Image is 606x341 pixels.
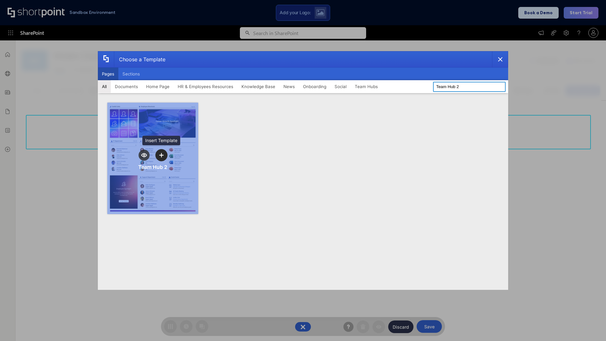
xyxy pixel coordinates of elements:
[98,68,118,80] button: Pages
[111,80,142,93] button: Documents
[98,80,111,93] button: All
[237,80,279,93] button: Knowledge Base
[118,68,144,80] button: Sections
[98,51,508,290] div: template selector
[114,51,165,67] div: Choose a Template
[492,268,606,341] iframe: Chat Widget
[433,82,506,92] input: Search
[351,80,382,93] button: Team Hubs
[174,80,237,93] button: HR & Employees Resources
[138,164,167,170] div: Team Hub 2
[330,80,351,93] button: Social
[299,80,330,93] button: Onboarding
[279,80,299,93] button: News
[142,80,174,93] button: Home Page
